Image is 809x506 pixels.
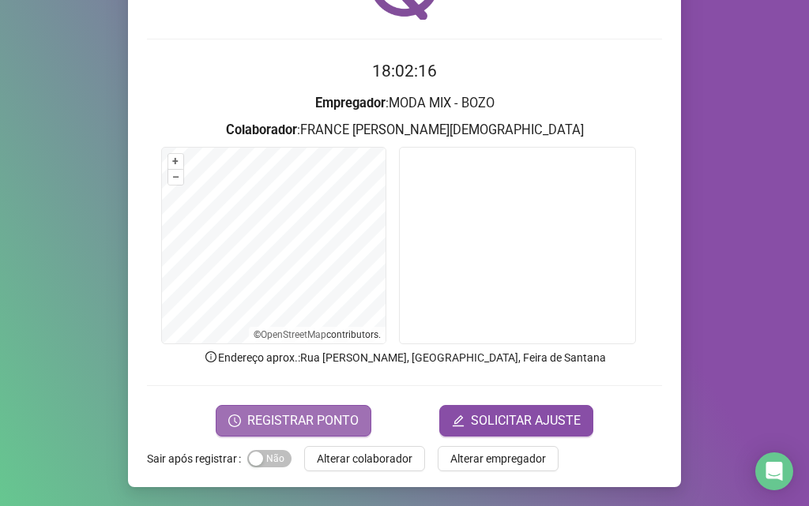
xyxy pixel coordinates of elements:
span: Alterar empregador [450,450,546,467]
h3: : MODA MIX - BOZO [147,93,662,114]
label: Sair após registrar [147,446,247,471]
span: info-circle [204,350,218,364]
a: OpenStreetMap [261,329,326,340]
span: Alterar colaborador [317,450,412,467]
strong: Colaborador [226,122,297,137]
span: edit [452,414,465,427]
span: SOLICITAR AJUSTE [471,411,581,430]
strong: Empregador [315,96,386,111]
p: Endereço aprox. : Rua [PERSON_NAME], [GEOGRAPHIC_DATA], Feira de Santana [147,349,662,366]
button: REGISTRAR PONTO [216,405,371,437]
button: – [168,170,183,185]
button: + [168,154,183,169]
span: REGISTRAR PONTO [247,411,359,430]
h3: : FRANCE [PERSON_NAME][DEMOGRAPHIC_DATA] [147,120,662,141]
button: Alterar colaborador [304,446,425,471]
div: Open Intercom Messenger [755,452,793,490]
button: Alterar empregador [438,446,559,471]
time: 18:02:16 [372,62,437,81]
button: editSOLICITAR AJUSTE [439,405,593,437]
li: © contributors. [254,329,381,340]
span: clock-circle [228,414,241,427]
